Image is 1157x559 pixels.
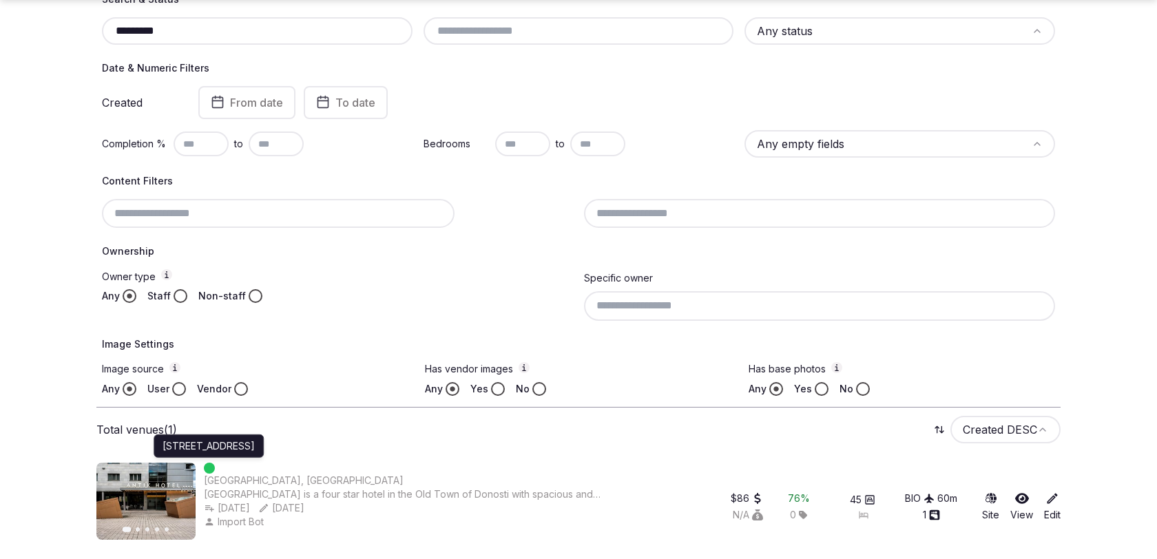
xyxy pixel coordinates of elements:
[733,508,763,522] button: N/A
[850,493,862,507] span: 45
[1044,492,1061,522] a: Edit
[470,382,488,396] label: Yes
[937,492,957,505] div: 60 m
[831,362,842,373] button: Has base photos
[102,174,1055,188] h4: Content Filters
[788,492,810,505] button: 76%
[204,515,267,529] button: Import Bot
[850,493,875,507] button: 45
[163,439,255,453] p: [STREET_ADDRESS]
[102,337,1055,351] h4: Image Settings
[794,382,812,396] label: Yes
[198,86,295,119] button: From date
[204,474,404,487] button: [GEOGRAPHIC_DATA], [GEOGRAPHIC_DATA]
[234,137,243,151] span: to
[102,61,1055,75] h4: Date & Numeric Filters
[102,289,120,303] label: Any
[425,382,443,396] label: Any
[102,269,573,284] label: Owner type
[147,382,169,396] label: User
[304,86,388,119] button: To date
[136,527,140,531] button: Go to slide 2
[204,487,607,501] div: [GEOGRAPHIC_DATA] is a four star hotel in the Old Town of Donosti with spacious and exterior room...
[96,463,196,540] img: Featured image for venue
[584,272,653,284] label: Specific owner
[165,527,169,531] button: Go to slide 5
[102,244,1055,258] h4: Ownership
[749,382,767,396] label: Any
[102,97,179,108] label: Created
[905,492,935,505] button: BIO
[169,362,180,373] button: Image source
[790,508,796,522] span: 0
[425,362,731,377] label: Has vendor images
[788,492,810,505] div: 76 %
[840,382,853,396] label: No
[731,492,763,505] button: $86
[335,96,375,109] span: To date
[204,501,250,515] button: [DATE]
[982,492,999,522] a: Site
[923,508,940,522] button: 1
[519,362,530,373] button: Has vendor images
[96,422,177,437] p: Total venues (1)
[198,289,246,303] label: Non-staff
[424,137,490,151] label: Bedrooms
[516,382,530,396] label: No
[258,501,304,515] button: [DATE]
[556,137,565,151] span: to
[161,269,172,280] button: Owner type
[102,362,408,377] label: Image source
[147,289,171,303] label: Staff
[102,137,168,151] label: Completion %
[749,362,1055,377] label: Has base photos
[155,527,159,531] button: Go to slide 4
[937,492,957,505] button: 60m
[197,382,231,396] label: Vendor
[102,382,120,396] label: Any
[230,96,283,109] span: From date
[145,527,149,531] button: Go to slide 3
[123,527,132,532] button: Go to slide 1
[1010,492,1033,522] a: View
